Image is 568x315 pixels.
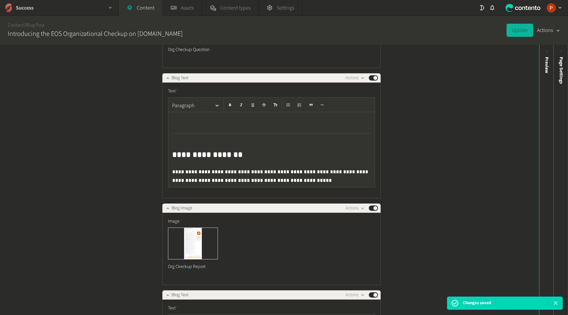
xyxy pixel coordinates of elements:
button: Actions [537,24,560,37]
span: Text [168,88,178,95]
span: Content types [220,4,250,12]
div: Preview [543,57,550,73]
button: Actions [345,74,365,82]
button: Actions [345,204,365,212]
button: Update [507,24,533,37]
button: Actions [345,291,365,299]
span: Text [168,305,178,312]
span: Blog Image [172,205,192,212]
div: Org Checkup Question [168,42,218,57]
img: Peter Coppinger [547,3,556,12]
a: Content [8,22,24,29]
span: Page Settings [558,57,565,84]
img: Org Ckeckup Report [168,228,218,259]
div: Org Ckeckup Report [168,259,218,274]
button: Paragraph [170,99,222,112]
p: Changes saved [463,300,491,306]
span: / [24,22,26,29]
span: Settings [277,4,294,12]
a: Blog Post [26,22,45,29]
span: Blog Text [172,75,188,82]
img: Success [4,3,13,12]
h2: Introducing the EOS Organizational Checkup on [DOMAIN_NAME] [8,29,183,39]
span: Blog Text [172,292,188,299]
h2: Success [16,4,34,12]
span: Image [168,218,182,225]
